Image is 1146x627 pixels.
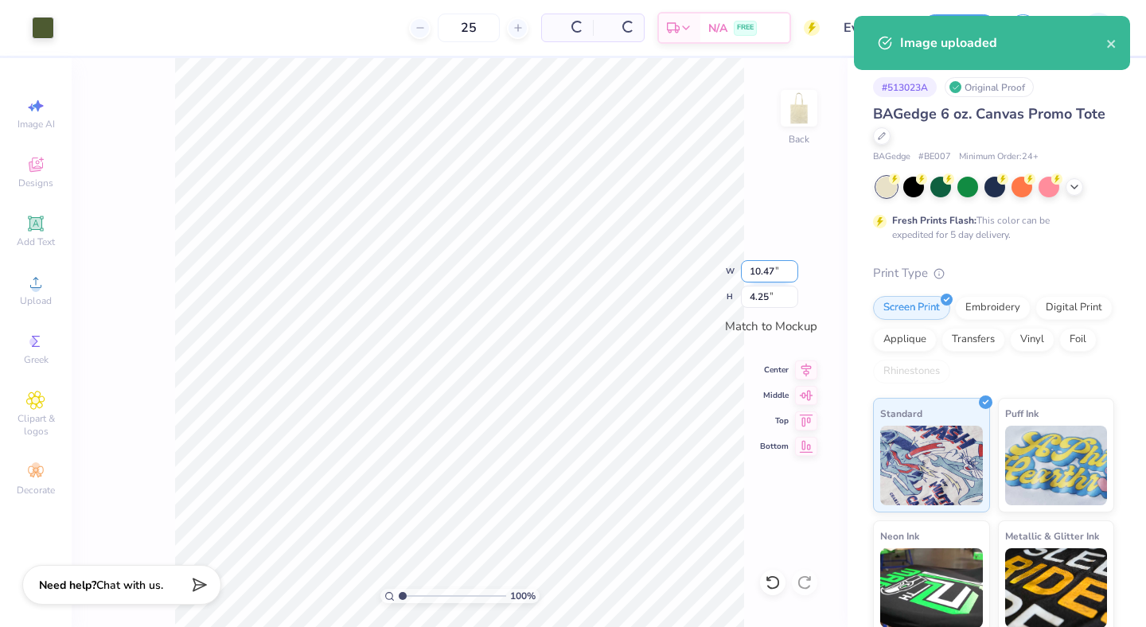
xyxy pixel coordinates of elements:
img: Back [783,92,815,124]
span: BAGedge [873,150,910,164]
span: Neon Ink [880,528,919,544]
span: Minimum Order: 24 + [959,150,1039,164]
span: Image AI [18,118,55,130]
span: Add Text [17,236,55,248]
input: Untitled Design [832,12,910,44]
span: N/A [708,20,727,37]
img: Standard [880,426,983,505]
span: Metallic & Glitter Ink [1005,528,1099,544]
div: This color can be expedited for 5 day delivery. [892,213,1088,242]
div: Original Proof [945,77,1034,97]
strong: Fresh Prints Flash: [892,214,976,227]
div: Image uploaded [900,33,1106,53]
span: 100 % [510,589,536,603]
span: BAGedge 6 oz. Canvas Promo Tote [873,104,1105,123]
img: Puff Ink [1005,426,1108,505]
div: Embroidery [955,296,1031,320]
span: Bottom [760,441,789,452]
div: Back [789,132,809,146]
div: # 513023A [873,77,937,97]
span: Chat with us. [96,578,163,593]
div: Rhinestones [873,360,950,384]
span: Top [760,415,789,426]
div: Foil [1059,328,1097,352]
button: close [1106,33,1117,53]
div: Transfers [941,328,1005,352]
span: Center [760,364,789,376]
div: Vinyl [1010,328,1054,352]
span: Puff Ink [1005,405,1039,422]
div: Digital Print [1035,296,1113,320]
span: Upload [20,294,52,307]
span: Decorate [17,484,55,497]
span: Clipart & logos [8,412,64,438]
span: Designs [18,177,53,189]
span: # BE007 [918,150,951,164]
div: Screen Print [873,296,950,320]
input: – – [438,14,500,42]
span: Greek [24,353,49,366]
div: Applique [873,328,937,352]
span: Standard [880,405,922,422]
span: FREE [737,22,754,33]
strong: Need help? [39,578,96,593]
div: Print Type [873,264,1114,282]
span: Middle [760,390,789,401]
